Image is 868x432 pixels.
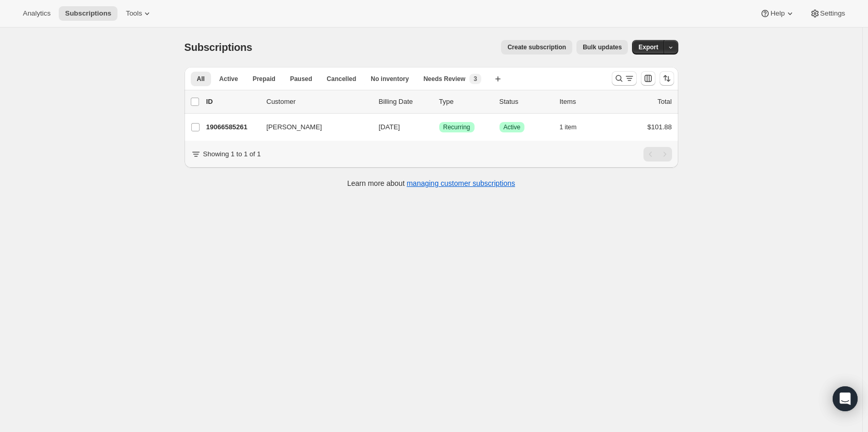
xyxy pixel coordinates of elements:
[643,147,672,161] nav: Pagination
[474,75,477,83] span: 3
[126,9,142,18] span: Tools
[59,6,117,21] button: Subscriptions
[23,9,50,18] span: Analytics
[657,97,672,107] p: Total
[65,9,111,18] span: Subscriptions
[327,75,357,83] span: Cancelled
[379,123,400,131] span: [DATE]
[439,97,491,107] div: Type
[754,6,801,21] button: Help
[206,122,258,132] p: 19066585261
[206,120,672,134] div: 19066585261[PERSON_NAME][DATE]SuccessRecurringSuccessActive1 item$101.88
[219,75,238,83] span: Active
[490,72,506,86] button: Create new view
[424,75,466,83] span: Needs Review
[576,40,628,55] button: Bulk updates
[197,75,205,83] span: All
[290,75,312,83] span: Paused
[267,97,371,107] p: Customer
[770,9,784,18] span: Help
[501,40,572,55] button: Create subscription
[17,6,57,21] button: Analytics
[504,123,521,131] span: Active
[499,97,551,107] p: Status
[260,119,364,136] button: [PERSON_NAME]
[406,179,515,187] a: managing customer subscriptions
[638,43,658,51] span: Export
[347,178,515,188] p: Learn more about
[641,71,655,86] button: Customize table column order and visibility
[583,43,622,51] span: Bulk updates
[443,123,470,131] span: Recurring
[206,97,672,107] div: IDCustomerBilling DateTypeStatusItemsTotal
[379,97,431,107] p: Billing Date
[253,75,275,83] span: Prepaid
[206,97,258,107] p: ID
[203,149,261,159] p: Showing 1 to 1 of 1
[833,386,858,411] div: Open Intercom Messenger
[185,42,253,53] span: Subscriptions
[560,123,577,131] span: 1 item
[560,97,612,107] div: Items
[120,6,159,21] button: Tools
[632,40,664,55] button: Export
[507,43,566,51] span: Create subscription
[612,71,637,86] button: Search and filter results
[804,6,851,21] button: Settings
[820,9,845,18] span: Settings
[267,122,322,132] span: [PERSON_NAME]
[648,123,672,131] span: $101.88
[560,120,588,134] button: 1 item
[371,75,409,83] span: No inventory
[660,71,674,86] button: Sort the results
